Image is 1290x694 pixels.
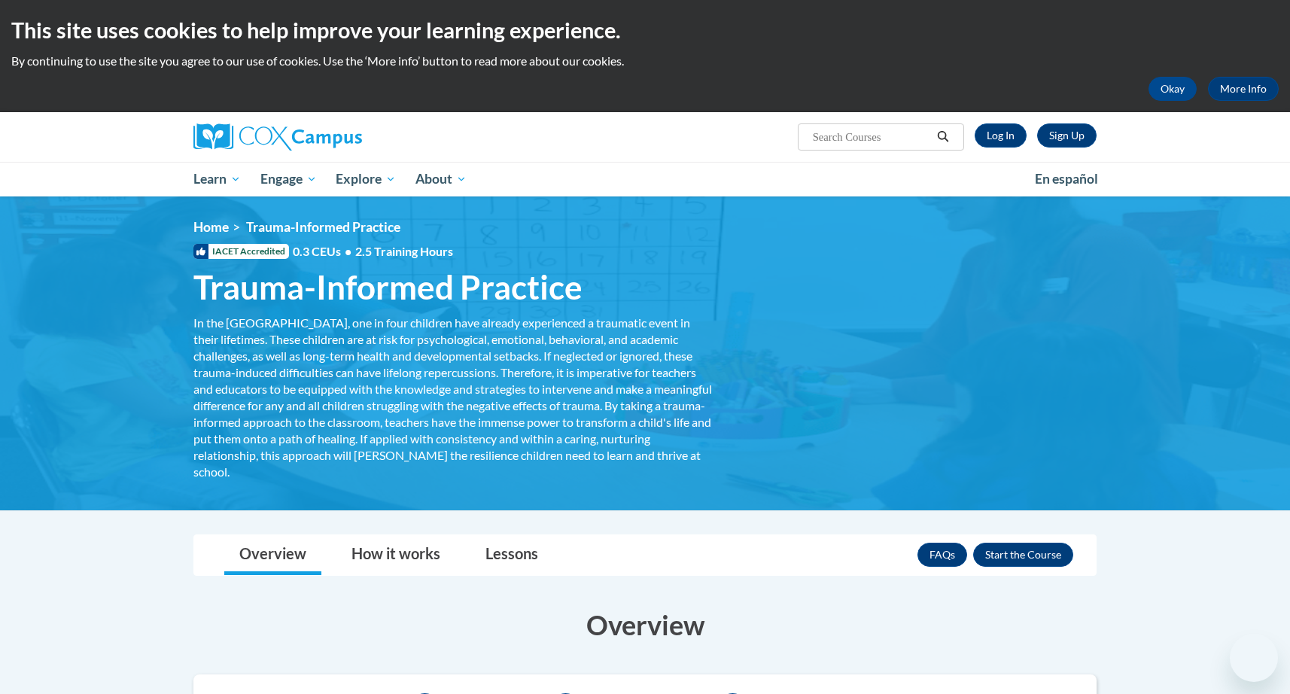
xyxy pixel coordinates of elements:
[973,543,1073,567] button: Enroll
[336,535,455,575] a: How it works
[11,15,1279,45] h2: This site uses cookies to help improve your learning experience.
[470,535,553,575] a: Lessons
[193,123,362,151] img: Cox Campus
[1025,163,1108,195] a: En español
[193,123,479,151] a: Cox Campus
[975,123,1027,148] a: Log In
[193,219,229,235] a: Home
[406,162,476,196] a: About
[415,170,467,188] span: About
[224,535,321,575] a: Overview
[184,162,251,196] a: Learn
[932,128,954,146] button: Search
[1035,171,1098,187] span: En español
[326,162,406,196] a: Explore
[345,244,351,258] span: •
[193,244,289,259] span: IACET Accredited
[246,219,400,235] span: Trauma-Informed Practice
[917,543,967,567] a: FAQs
[171,162,1119,196] div: Main menu
[11,53,1279,69] p: By continuing to use the site you agree to our use of cookies. Use the ‘More info’ button to read...
[251,162,327,196] a: Engage
[1230,634,1278,682] iframe: Button to launch messaging window
[811,128,932,146] input: Search Courses
[193,170,241,188] span: Learn
[355,244,453,258] span: 2.5 Training Hours
[1208,77,1279,101] a: More Info
[193,315,713,480] div: In the [GEOGRAPHIC_DATA], one in four children have already experienced a traumatic event in thei...
[193,606,1097,644] h3: Overview
[193,267,583,307] span: Trauma-Informed Practice
[293,243,453,260] span: 0.3 CEUs
[336,170,396,188] span: Explore
[1037,123,1097,148] a: Register
[260,170,317,188] span: Engage
[1149,77,1197,101] button: Okay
